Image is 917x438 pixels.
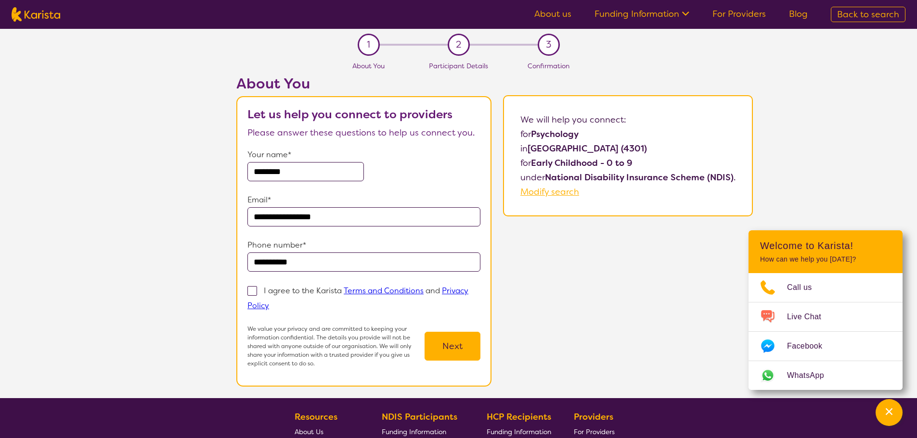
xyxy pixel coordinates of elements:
[236,75,491,92] h2: About You
[876,399,903,426] button: Channel Menu
[247,107,452,122] b: Let us help you connect to providers
[749,230,903,390] div: Channel Menu
[520,113,736,127] p: We will help you connect:
[534,8,571,20] a: About us
[295,411,337,423] b: Resources
[247,148,480,162] p: Your name*
[545,172,734,183] b: National Disability Insurance Scheme (NDIS)
[520,127,736,141] p: for
[425,332,480,361] button: Next
[382,411,457,423] b: NDIS Participants
[367,38,370,52] span: 1
[531,157,633,169] b: Early Childhood - 0 to 9
[837,9,899,20] span: Back to search
[531,128,579,140] b: Psychology
[787,339,834,353] span: Facebook
[749,273,903,390] ul: Choose channel
[247,286,468,311] p: I agree to the Karista and
[247,238,480,252] p: Phone number*
[382,427,446,436] span: Funding Information
[352,62,385,70] span: About You
[520,170,736,185] p: under .
[247,325,425,368] p: We value your privacy and are committed to keeping your information confidential. The details you...
[712,8,766,20] a: For Providers
[574,427,615,436] span: For Providers
[295,427,323,436] span: About Us
[760,240,891,251] h2: Welcome to Karista!
[456,38,461,52] span: 2
[344,286,424,296] a: Terms and Conditions
[574,411,613,423] b: Providers
[787,310,833,324] span: Live Chat
[528,62,569,70] span: Confirmation
[12,7,60,22] img: Karista logo
[487,427,551,436] span: Funding Information
[787,368,836,383] span: WhatsApp
[520,156,736,170] p: for
[247,125,480,140] p: Please answer these questions to help us connect you.
[831,7,905,22] a: Back to search
[749,361,903,390] a: Web link opens in a new tab.
[429,62,488,70] span: Participant Details
[487,411,551,423] b: HCP Recipients
[594,8,689,20] a: Funding Information
[520,186,579,198] a: Modify search
[546,38,551,52] span: 3
[247,193,480,207] p: Email*
[787,280,824,295] span: Call us
[760,255,891,263] p: How can we help you [DATE]?
[520,141,736,156] p: in
[789,8,808,20] a: Blog
[528,143,647,154] b: [GEOGRAPHIC_DATA] (4301)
